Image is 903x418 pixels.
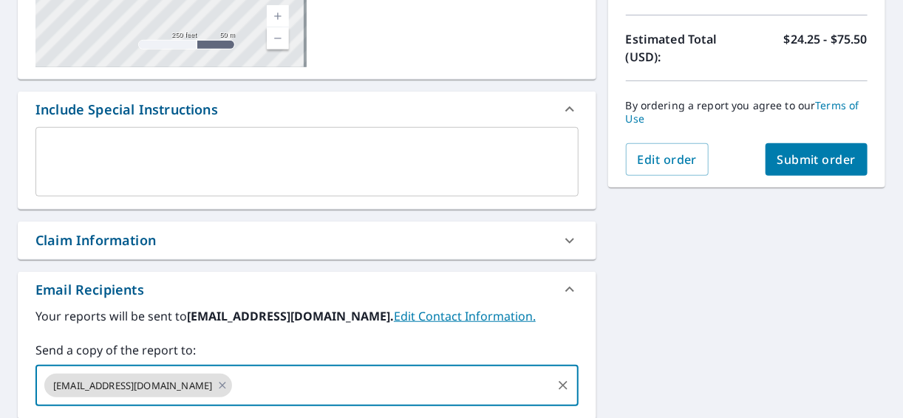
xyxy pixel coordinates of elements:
b: [EMAIL_ADDRESS][DOMAIN_NAME]. [187,308,394,324]
a: Current Level 17, Zoom In [267,5,289,27]
span: [EMAIL_ADDRESS][DOMAIN_NAME] [44,379,221,393]
button: Clear [553,375,573,396]
span: Edit order [638,151,698,168]
div: Include Special Instructions [18,92,596,127]
label: Send a copy of the report to: [35,341,579,359]
div: Email Recipients [18,272,596,307]
span: Submit order [777,151,856,168]
div: Email Recipients [35,280,144,300]
a: Current Level 17, Zoom Out [267,27,289,49]
button: Edit order [626,143,709,176]
p: $24.25 - $75.50 [784,30,868,66]
div: Claim Information [18,222,596,259]
a: Terms of Use [626,98,859,126]
a: EditContactInfo [394,308,536,324]
div: Include Special Instructions [35,100,218,120]
div: Claim Information [35,230,156,250]
div: [EMAIL_ADDRESS][DOMAIN_NAME] [44,374,232,397]
label: Your reports will be sent to [35,307,579,325]
p: By ordering a report you agree to our [626,99,868,126]
button: Submit order [766,143,868,176]
p: Estimated Total (USD): [626,30,747,66]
